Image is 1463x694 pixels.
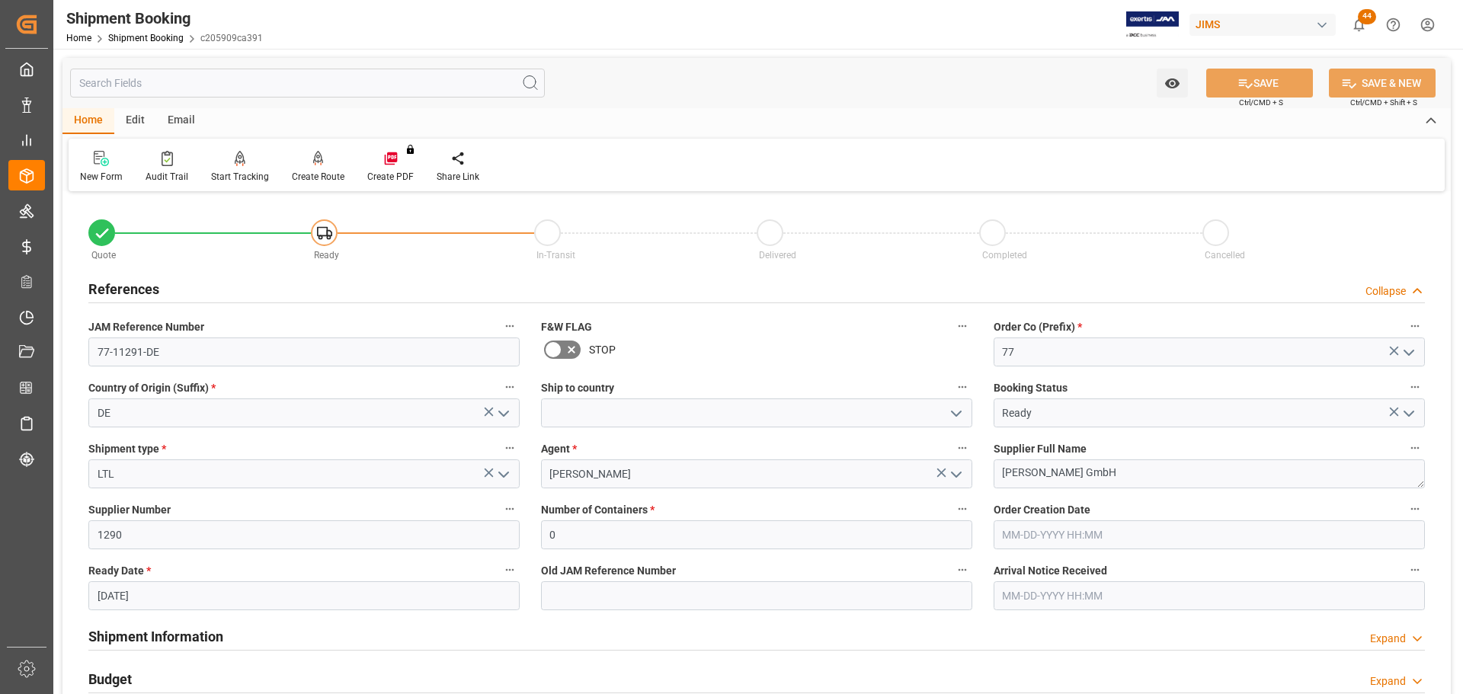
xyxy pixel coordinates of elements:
span: Order Creation Date [994,502,1090,518]
span: Delivered [759,250,796,261]
button: Supplier Full Name [1405,438,1425,458]
div: Collapse [1365,283,1406,299]
button: open menu [1396,341,1419,364]
div: Expand [1370,631,1406,647]
input: Type to search/select [88,398,520,427]
button: Number of Containers * [952,499,972,519]
button: open menu [491,401,514,425]
input: MM-DD-YYYY HH:MM [994,581,1425,610]
button: Help Center [1376,8,1410,42]
div: Audit Trail [146,170,188,184]
button: open menu [1396,401,1419,425]
span: Ready Date [88,563,151,579]
span: JAM Reference Number [88,319,204,335]
div: Shipment Booking [66,7,263,30]
span: Supplier Full Name [994,441,1087,457]
span: Shipment type [88,441,166,457]
a: Home [66,33,91,43]
span: Cancelled [1205,250,1245,261]
button: Ship to country [952,377,972,397]
div: Email [156,108,206,134]
span: Completed [982,250,1027,261]
span: Booking Status [994,380,1068,396]
div: Start Tracking [211,170,269,184]
img: Exertis%20JAM%20-%20Email%20Logo.jpg_1722504956.jpg [1126,11,1179,38]
button: open menu [943,401,966,425]
span: In-Transit [536,250,575,261]
div: Create Route [292,170,344,184]
span: Ctrl/CMD + Shift + S [1350,97,1417,108]
button: JAM Reference Number [500,316,520,336]
button: Order Creation Date [1405,499,1425,519]
div: Share Link [437,170,479,184]
button: SAVE & NEW [1329,69,1436,98]
button: JIMS [1189,10,1342,39]
input: Search Fields [70,69,545,98]
span: STOP [589,342,616,358]
span: Ship to country [541,380,614,396]
button: open menu [491,462,514,486]
h2: References [88,279,159,299]
div: Edit [114,108,156,134]
span: Supplier Number [88,502,171,518]
button: Supplier Number [500,499,520,519]
button: open menu [1157,69,1188,98]
a: Shipment Booking [108,33,184,43]
div: Home [62,108,114,134]
button: SAVE [1206,69,1313,98]
button: Old JAM Reference Number [952,560,972,580]
textarea: [PERSON_NAME] GmbH [994,459,1425,488]
input: MM-DD-YYYY [88,581,520,610]
span: Number of Containers [541,502,655,518]
button: Agent * [952,438,972,458]
span: Arrival Notice Received [994,563,1107,579]
div: New Form [80,170,123,184]
h2: Budget [88,669,132,689]
span: Agent [541,441,577,457]
button: Country of Origin (Suffix) * [500,377,520,397]
span: Ready [314,250,339,261]
button: Shipment type * [500,438,520,458]
span: Ctrl/CMD + S [1239,97,1283,108]
button: Ready Date * [500,560,520,580]
button: Booking Status [1405,377,1425,397]
input: MM-DD-YYYY HH:MM [994,520,1425,549]
button: Arrival Notice Received [1405,560,1425,580]
span: Country of Origin (Suffix) [88,380,216,396]
span: F&W FLAG [541,319,592,335]
div: JIMS [1189,14,1336,36]
span: 44 [1358,9,1376,24]
button: open menu [943,462,966,486]
span: Quote [91,250,116,261]
button: F&W FLAG [952,316,972,336]
div: Expand [1370,673,1406,689]
button: show 44 new notifications [1342,8,1376,42]
span: Order Co (Prefix) [994,319,1082,335]
span: Old JAM Reference Number [541,563,676,579]
button: Order Co (Prefix) * [1405,316,1425,336]
h2: Shipment Information [88,626,223,647]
